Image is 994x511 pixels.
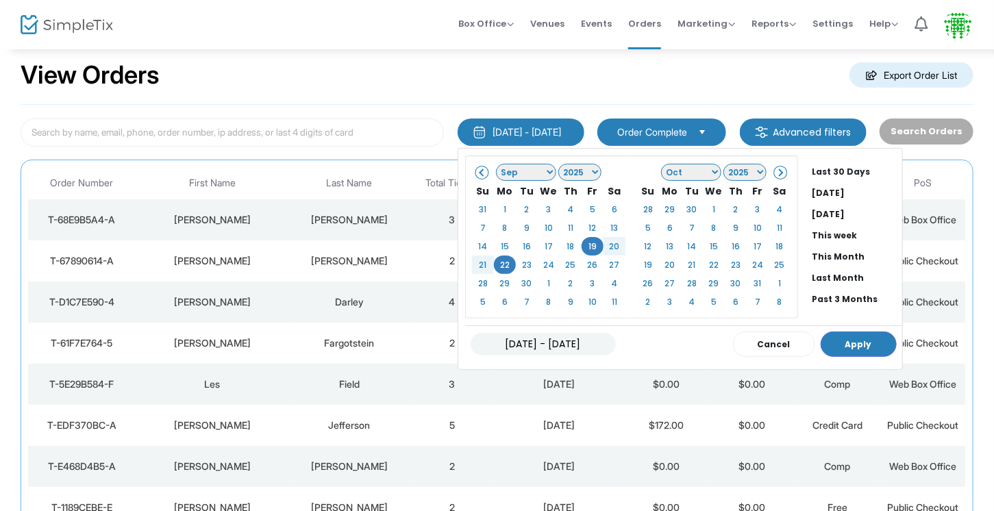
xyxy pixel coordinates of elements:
[293,419,406,432] div: Jefferson
[458,119,584,146] button: [DATE] - [DATE]
[681,292,703,311] td: 4
[747,182,769,200] th: Fr
[32,419,132,432] div: T-EDF370BC-A
[604,200,625,219] td: 6
[582,292,604,311] td: 10
[887,337,958,349] span: Public Checkout
[703,255,725,274] td: 22
[681,200,703,219] td: 30
[659,274,681,292] td: 27
[769,255,791,274] td: 25
[494,237,516,255] td: 15
[530,6,564,41] span: Venues
[887,296,958,308] span: Public Checkout
[516,292,538,311] td: 7
[472,200,494,219] td: 31
[887,419,958,431] span: Public Checkout
[293,377,406,391] div: Field
[889,214,956,225] span: Web Box Office
[703,237,725,255] td: 15
[409,405,495,446] td: 5
[472,255,494,274] td: 21
[812,419,862,431] span: Credit Card
[725,237,747,255] td: 16
[32,336,132,350] div: T-61F7E764-5
[617,125,687,139] span: Order Complete
[747,274,769,292] td: 31
[32,377,132,391] div: T-5E29B584-F
[538,237,560,255] td: 17
[747,200,769,219] td: 3
[769,219,791,237] td: 11
[628,6,661,41] span: Orders
[516,255,538,274] td: 23
[703,182,725,200] th: We
[409,446,495,487] td: 2
[582,182,604,200] th: Fr
[498,419,620,432] div: 9/19/2025
[293,295,406,309] div: Darley
[623,364,709,405] td: $0.00
[138,419,286,432] div: David
[516,219,538,237] td: 9
[494,182,516,200] th: Mo
[604,182,625,200] th: Sa
[32,460,132,473] div: T-E468D4B5-A
[472,182,494,200] th: Su
[138,254,286,268] div: Jason
[560,274,582,292] td: 2
[21,119,444,147] input: Search by name, email, phone, order number, ip address, or last 4 digits of card
[806,246,902,267] li: This Month
[538,274,560,292] td: 1
[458,17,514,30] span: Box Office
[138,377,286,391] div: Les
[494,274,516,292] td: 29
[637,274,659,292] td: 26
[887,255,958,266] span: Public Checkout
[582,219,604,237] td: 12
[769,274,791,292] td: 1
[659,237,681,255] td: 13
[138,295,286,309] div: Jillian
[806,203,902,225] li: [DATE]
[703,274,725,292] td: 29
[709,446,795,487] td: $0.00
[409,240,495,282] td: 2
[733,332,815,357] button: Cancel
[751,17,796,30] span: Reports
[681,237,703,255] td: 14
[812,6,853,41] span: Settings
[703,292,725,311] td: 5
[582,274,604,292] td: 3
[494,200,516,219] td: 1
[493,125,562,139] div: [DATE] - [DATE]
[659,292,681,311] td: 3
[50,177,113,189] span: Order Number
[747,219,769,237] td: 10
[725,292,747,311] td: 6
[703,219,725,237] td: 8
[725,219,747,237] td: 9
[725,274,747,292] td: 30
[681,182,703,200] th: Tu
[681,274,703,292] td: 28
[293,336,406,350] div: Fargotstein
[693,125,712,140] button: Select
[659,200,681,219] td: 29
[623,405,709,446] td: $172.00
[725,255,747,274] td: 23
[659,182,681,200] th: Mo
[516,200,538,219] td: 2
[560,255,582,274] td: 25
[747,292,769,311] td: 7
[806,182,902,203] li: [DATE]
[472,219,494,237] td: 7
[678,17,735,30] span: Marketing
[604,255,625,274] td: 27
[293,254,406,268] div: Glazer
[869,17,898,30] span: Help
[725,182,747,200] th: Th
[582,237,604,255] td: 19
[326,177,372,189] span: Last Name
[637,182,659,200] th: Su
